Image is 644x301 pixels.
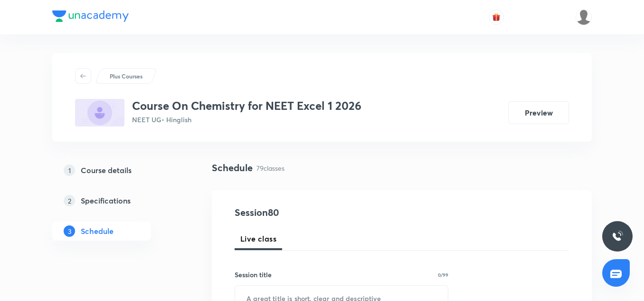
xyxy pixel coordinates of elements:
[81,195,131,206] h5: Specifications
[75,99,124,126] img: 32EA4BB1-9878-4811-8CCE-20B7CDE659E1_plus.png
[52,161,181,180] a: 1Course details
[489,10,504,25] button: avatar
[64,225,75,237] p: 3
[52,10,129,22] img: Company Logo
[64,165,75,176] p: 1
[492,13,501,21] img: avatar
[132,115,361,125] p: NEET UG • Hinglish
[240,233,276,244] span: Live class
[64,195,75,206] p: 2
[52,191,181,210] a: 2Specifications
[235,205,408,220] h4: Session 80
[110,72,142,80] p: Plus Courses
[81,225,114,237] h5: Schedule
[235,270,272,280] h6: Session title
[612,231,623,242] img: ttu
[52,10,129,24] a: Company Logo
[438,272,448,277] p: 0/99
[81,165,132,176] h5: Course details
[132,99,361,113] h3: Course On Chemistry for NEET Excel 1 2026
[576,9,592,25] img: Arpit Srivastava
[508,101,569,124] button: Preview
[256,163,284,173] p: 79 classes
[212,161,253,175] h4: Schedule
